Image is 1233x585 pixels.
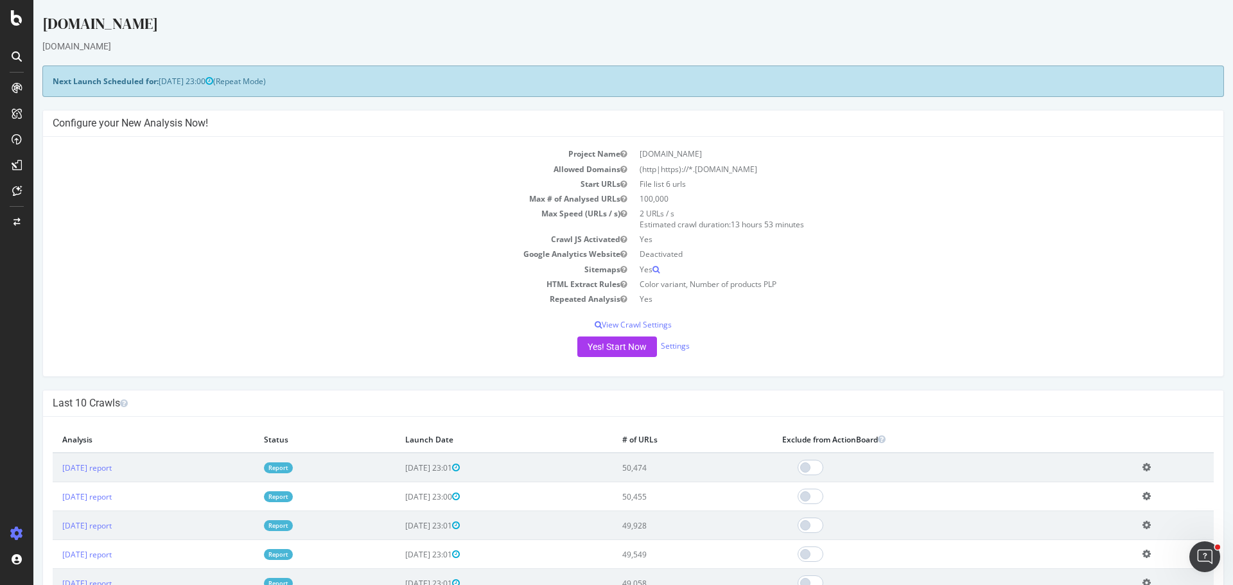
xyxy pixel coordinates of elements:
[579,511,739,540] td: 49,928
[19,277,600,292] td: HTML Extract Rules
[600,292,1180,306] td: Yes
[544,336,624,357] button: Yes! Start Now
[600,232,1180,247] td: Yes
[33,33,145,44] div: Domaine: [DOMAIN_NAME]
[372,491,426,502] span: [DATE] 23:00
[19,162,600,177] td: Allowed Domains
[372,520,426,531] span: [DATE] 23:01
[146,74,156,85] img: tab_keywords_by_traffic_grey.svg
[579,540,739,569] td: 49,549
[21,21,31,31] img: logo_orange.svg
[362,426,579,453] th: Launch Date
[697,219,771,230] span: 13 hours 53 minutes
[29,462,78,473] a: [DATE] report
[600,177,1180,191] td: File list 6 urls
[600,206,1180,232] td: 2 URLs / s Estimated crawl duration:
[52,74,62,85] img: tab_domain_overview_orange.svg
[600,277,1180,292] td: Color variant, Number of products PLP
[372,462,426,473] span: [DATE] 23:01
[19,191,600,206] td: Max # of Analysed URLs
[19,397,1180,410] h4: Last 10 Crawls
[231,491,259,502] a: Report
[125,76,180,87] span: [DATE] 23:00
[19,292,600,306] td: Repeated Analysis
[600,146,1180,161] td: [DOMAIN_NAME]
[19,262,600,277] td: Sitemaps
[21,33,31,44] img: website_grey.svg
[19,319,1180,330] p: View Crawl Settings
[231,462,259,473] a: Report
[372,549,426,560] span: [DATE] 23:01
[19,177,600,191] td: Start URLs
[9,65,1191,97] div: (Repeat Mode)
[627,340,656,351] a: Settings
[29,549,78,560] a: [DATE] report
[579,482,739,511] td: 50,455
[231,549,259,560] a: Report
[66,76,99,84] div: Domaine
[600,191,1180,206] td: 100,000
[9,13,1191,40] div: [DOMAIN_NAME]
[579,426,739,453] th: # of URLs
[29,491,78,502] a: [DATE] report
[739,426,1099,453] th: Exclude from ActionBoard
[29,520,78,531] a: [DATE] report
[19,247,600,261] td: Google Analytics Website
[19,232,600,247] td: Crawl JS Activated
[1189,541,1220,572] iframe: Intercom live chat
[19,206,600,232] td: Max Speed (URLs / s)
[19,426,221,453] th: Analysis
[600,262,1180,277] td: Yes
[231,520,259,531] a: Report
[600,162,1180,177] td: (http|https)://*.[DOMAIN_NAME]
[19,117,1180,130] h4: Configure your New Analysis Now!
[160,76,197,84] div: Mots-clés
[600,247,1180,261] td: Deactivated
[19,146,600,161] td: Project Name
[19,76,125,87] strong: Next Launch Scheduled for:
[579,453,739,482] td: 50,474
[36,21,63,31] div: v 4.0.25
[221,426,362,453] th: Status
[9,40,1191,53] div: [DOMAIN_NAME]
